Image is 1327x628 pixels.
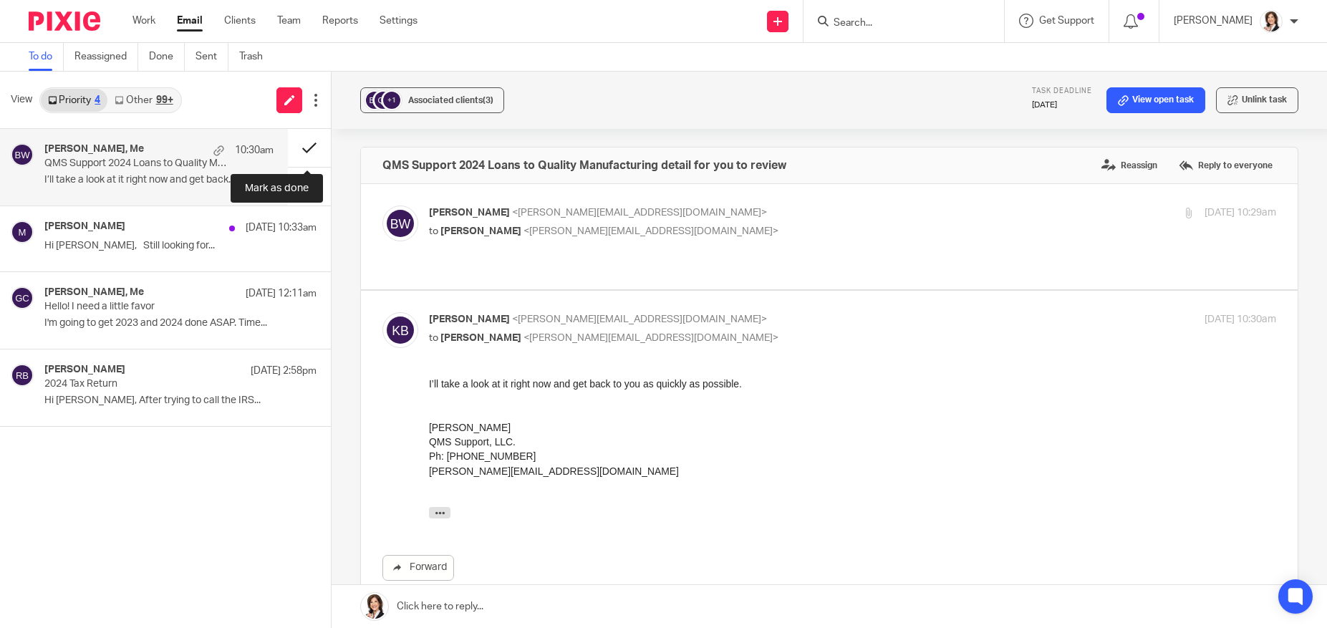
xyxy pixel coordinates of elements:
h4: [PERSON_NAME], Me [44,143,144,155]
div: 99+ [156,95,173,105]
img: BW%20Website%203%20-%20square.jpg [1260,10,1283,33]
h4: [PERSON_NAME], Me [44,286,144,299]
span: <[PERSON_NAME][EMAIL_ADDRESS][DOMAIN_NAME]> [512,314,767,324]
p: [DATE] 10:29am [1205,206,1276,221]
span: to [429,226,438,236]
img: svg%3E [11,221,34,243]
a: Settings [380,14,418,28]
span: Task deadline [1032,87,1092,95]
h4: [PERSON_NAME] [44,364,125,376]
a: Priority4 [41,89,107,112]
h4: QMS Support 2024 Loans to Quality Manufacturing detail for you to review [382,158,786,173]
p: [DATE] 10:33am [246,221,317,235]
div: +1 [383,92,400,109]
label: Reply to everyone [1175,155,1276,176]
p: I'm going to get 2023 and 2024 done ASAP. Time... [44,317,317,329]
p: I’ll take a look at it right now and get back... [44,174,274,186]
img: svg%3E [372,90,394,111]
span: to [429,333,438,343]
span: Get Support [1039,16,1094,26]
a: Reports [322,14,358,28]
a: Done [149,43,185,71]
span: (3) [483,96,493,105]
a: Sent [196,43,228,71]
p: Hi [PERSON_NAME], Still looking for... [44,240,317,252]
img: svg%3E [11,364,34,387]
span: [PERSON_NAME] [440,226,521,236]
img: Pixie [29,11,100,31]
span: [PERSON_NAME] [429,314,510,324]
p: Hi [PERSON_NAME], After trying to call the IRS... [44,395,317,407]
span: [PERSON_NAME] [429,208,510,218]
span: <[PERSON_NAME][EMAIL_ADDRESS][DOMAIN_NAME]> [523,226,778,236]
p: [DATE] 2:58pm [251,364,317,378]
a: Forward [382,555,454,581]
a: Email [177,14,203,28]
span: <[PERSON_NAME][EMAIL_ADDRESS][DOMAIN_NAME]> [512,208,767,218]
div: 4 [95,95,100,105]
span: View [11,92,32,107]
p: [DATE] 10:30am [1205,312,1276,327]
a: View open task [1106,87,1205,113]
label: Reassign [1098,155,1161,176]
a: Team [277,14,301,28]
a: Reassigned [74,43,138,71]
img: svg%3E [364,90,385,111]
a: Trash [239,43,274,71]
button: Unlink task [1216,87,1298,113]
p: [DATE] 12:11am [246,286,317,301]
p: [DATE] [1032,100,1092,111]
input: Search [832,17,961,30]
span: [PERSON_NAME] [440,333,521,343]
a: Clients [224,14,256,28]
p: QMS Support 2024 Loans to Quality Manufacturing detail for you to review [44,158,228,170]
a: Work [132,14,155,28]
p: 10:30am [235,143,274,158]
p: [PERSON_NAME] [1174,14,1253,28]
p: Hello! I need a little favor [44,301,262,313]
img: svg%3E [382,206,418,241]
img: svg%3E [11,143,34,166]
a: Other99+ [107,89,180,112]
a: To do [29,43,64,71]
span: Associated clients [408,96,493,105]
img: svg%3E [382,312,418,348]
span: <[PERSON_NAME][EMAIL_ADDRESS][DOMAIN_NAME]> [523,333,778,343]
img: svg%3E [11,286,34,309]
button: +1 Associated clients(3) [360,87,504,113]
h4: [PERSON_NAME] [44,221,125,233]
p: 2024 Tax Return [44,378,262,390]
